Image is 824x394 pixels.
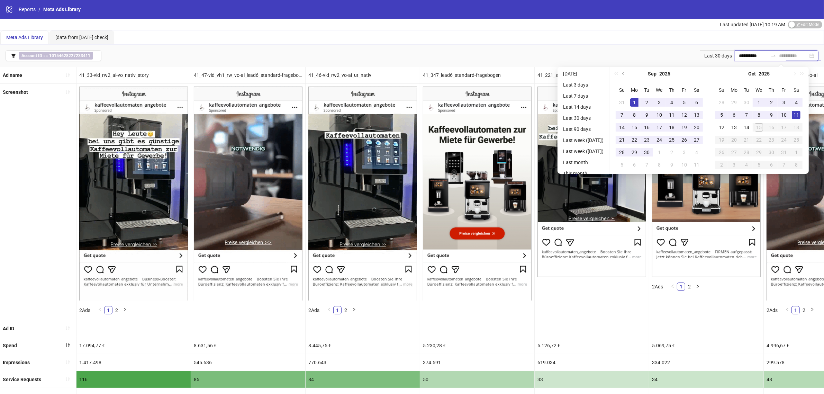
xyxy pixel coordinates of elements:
[655,136,663,144] div: 24
[628,96,641,109] td: 2025-09-01
[643,111,651,119] div: 9
[740,109,753,121] td: 2025-10-07
[643,136,651,144] div: 23
[740,96,753,109] td: 2025-09-30
[76,371,191,388] div: 116
[692,148,701,156] div: 4
[780,111,788,119] div: 10
[96,306,104,314] button: left
[665,146,678,159] td: 2025-10-02
[112,306,121,314] li: 2
[630,148,639,156] div: 29
[308,87,417,300] img: Screenshot 120228925539160498
[191,337,305,354] div: 8.631,56 €
[759,67,770,81] button: Choose a year
[616,121,628,134] td: 2025-09-14
[630,98,639,107] div: 1
[3,72,22,78] b: Ad name
[38,6,40,13] li: /
[6,35,43,40] span: Meta Ads Library
[643,123,651,132] div: 16
[780,98,788,107] div: 3
[3,343,17,348] b: Spend
[692,98,701,107] div: 6
[655,161,663,169] div: 8
[121,306,129,314] button: right
[352,307,356,312] span: right
[560,70,606,78] li: [DATE]
[680,123,688,132] div: 19
[665,159,678,171] td: 2025-10-09
[618,136,626,144] div: 21
[715,159,728,171] td: 2025-11-02
[616,159,628,171] td: 2025-10-05
[616,146,628,159] td: 2025-09-28
[680,111,688,119] div: 12
[420,371,534,388] div: 50
[765,134,778,146] td: 2025-10-23
[616,134,628,146] td: 2025-09-21
[618,148,626,156] div: 28
[690,121,703,134] td: 2025-09-20
[628,121,641,134] td: 2025-09-15
[49,53,90,58] b: 10154628227233411
[649,337,763,354] div: 5.069,75 €
[778,146,790,159] td: 2025-10-31
[665,109,678,121] td: 2025-09-11
[668,111,676,119] div: 11
[810,307,814,312] span: right
[420,67,534,83] div: 41_347_lead6_standard-fragebogen
[767,307,778,313] span: 2 Ads
[65,360,70,365] span: sort-ascending
[780,148,788,156] div: 31
[783,306,791,314] li: Previous Page
[350,306,358,314] li: Next Page
[76,337,191,354] div: 17.094,77 €
[753,159,765,171] td: 2025-11-05
[11,53,16,58] span: filter
[423,87,532,300] img: Screenshot 120231589889440498
[728,84,740,96] th: Mo
[560,81,606,89] li: Last 3 days
[730,148,738,156] div: 27
[79,307,90,313] span: 2 Ads
[780,136,788,144] div: 24
[113,306,120,314] a: 2
[643,148,651,156] div: 30
[717,123,726,132] div: 12
[641,134,653,146] td: 2025-09-23
[653,96,665,109] td: 2025-09-03
[643,161,651,169] div: 7
[717,161,726,169] div: 2
[630,123,639,132] div: 15
[680,136,688,144] div: 26
[792,306,799,314] a: 1
[350,306,358,314] button: right
[535,337,649,354] div: 5.126,72 €
[678,96,690,109] td: 2025-09-05
[628,134,641,146] td: 2025-09-22
[98,307,102,312] span: left
[65,90,70,95] span: sort-ascending
[771,53,776,59] span: swap-right
[792,111,800,119] div: 11
[767,111,776,119] div: 9
[753,96,765,109] td: 2025-10-01
[755,98,763,107] div: 1
[560,114,606,122] li: Last 30 days
[641,159,653,171] td: 2025-10-07
[678,109,690,121] td: 2025-09-12
[715,84,728,96] th: Su
[790,84,803,96] th: Sa
[618,123,626,132] div: 14
[618,111,626,119] div: 7
[628,146,641,159] td: 2025-09-29
[668,161,676,169] div: 9
[628,109,641,121] td: 2025-09-08
[560,158,606,167] li: Last month
[3,89,28,95] b: Screenshot
[65,343,70,348] span: sort-descending
[65,326,70,331] span: sort-ascending
[742,148,751,156] div: 28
